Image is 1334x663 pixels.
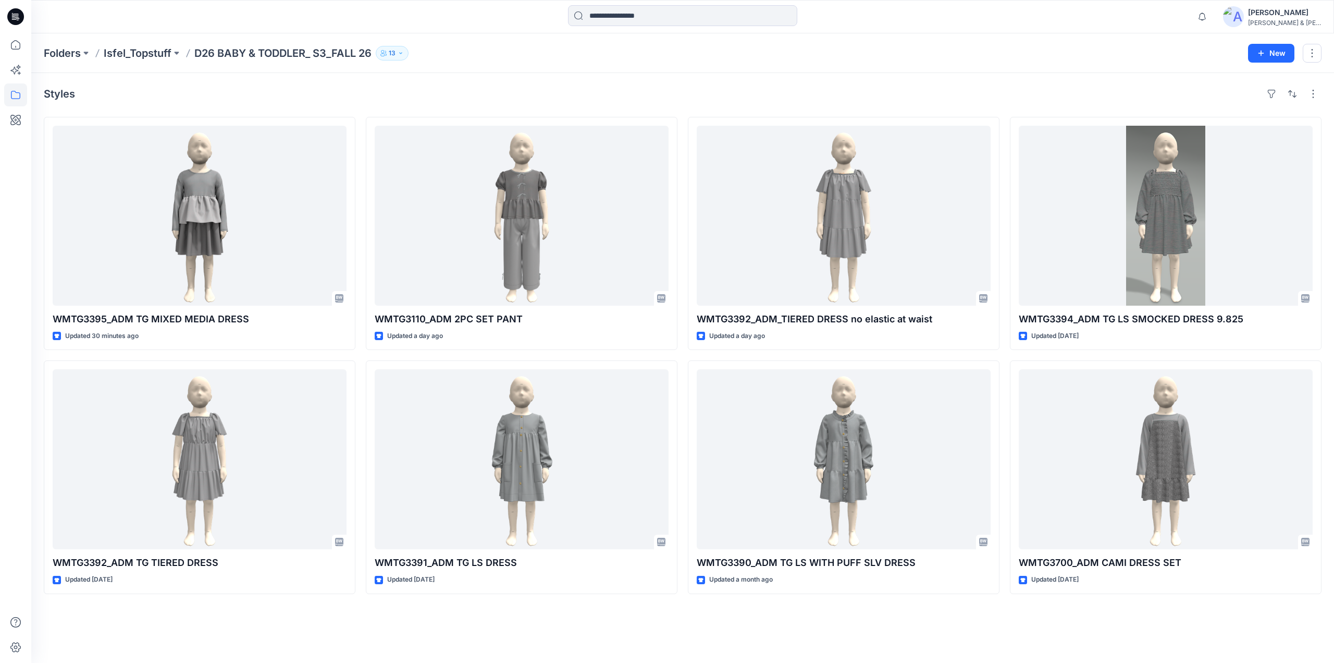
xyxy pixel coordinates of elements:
[53,556,347,570] p: WMTG3392_ADM TG TIERED DRESS
[387,574,435,585] p: Updated [DATE]
[1019,369,1313,549] a: WMTG3700_ADM CAMI DRESS SET
[387,331,443,342] p: Updated a day ago
[709,331,765,342] p: Updated a day ago
[53,369,347,549] a: WMTG3392_ADM TG TIERED DRESS
[1019,126,1313,306] a: WMTG3394_ADM TG LS SMOCKED DRESS 9.825
[697,126,991,306] a: WMTG3392_ADM_TIERED DRESS no elastic at waist
[65,574,113,585] p: Updated [DATE]
[53,126,347,306] a: WMTG3395_ADM TG MIXED MEDIA DRESS
[1248,6,1321,19] div: [PERSON_NAME]
[194,46,372,61] p: D26 BABY & TODDLER_ S3_FALL 26
[1248,19,1321,27] div: [PERSON_NAME] & [PERSON_NAME]
[1223,6,1244,27] img: avatar
[709,574,773,585] p: Updated a month ago
[53,312,347,327] p: WMTG3395_ADM TG MIXED MEDIA DRESS
[697,312,991,327] p: WMTG3392_ADM_TIERED DRESS no elastic at waist
[44,88,75,100] h4: Styles
[104,46,171,61] a: Isfel_Topstuff
[1031,331,1079,342] p: Updated [DATE]
[389,47,396,59] p: 13
[44,46,81,61] a: Folders
[375,312,669,327] p: WMTG3110_ADM 2PC SET PANT
[375,556,669,570] p: WMTG3391_ADM TG LS DRESS
[697,369,991,549] a: WMTG3390_ADM TG LS WITH PUFF SLV DRESS
[376,46,409,61] button: 13
[375,369,669,549] a: WMTG3391_ADM TG LS DRESS
[697,556,991,570] p: WMTG3390_ADM TG LS WITH PUFF SLV DRESS
[375,126,669,306] a: WMTG3110_ADM 2PC SET PANT
[1019,312,1313,327] p: WMTG3394_ADM TG LS SMOCKED DRESS 9.825
[1248,44,1294,63] button: New
[65,331,139,342] p: Updated 30 minutes ago
[1019,556,1313,570] p: WMTG3700_ADM CAMI DRESS SET
[1031,574,1079,585] p: Updated [DATE]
